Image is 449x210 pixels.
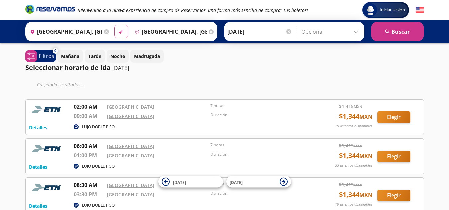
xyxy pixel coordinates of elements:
a: [GEOGRAPHIC_DATA] [107,104,154,110]
span: [DATE] [173,179,186,185]
p: Mañana [61,53,79,60]
button: Madrugada [130,50,164,63]
p: 08:30 AM [74,181,104,189]
button: [DATE] [158,176,223,188]
span: $ 1,344 [339,151,372,161]
p: 29 asientos disponibles [335,123,372,129]
small: MXN [354,143,362,148]
span: [DATE] [230,179,243,185]
a: [GEOGRAPHIC_DATA] [107,113,154,119]
button: Elegir [377,151,410,162]
a: [GEOGRAPHIC_DATA] [107,191,154,198]
button: Mañana [57,50,83,63]
p: Duración [210,151,311,157]
p: Duración [210,190,311,196]
p: 01:00 PM [74,151,104,159]
button: 0Filtros [25,50,56,62]
input: Buscar Destino [132,23,207,40]
span: $ 1,415 [339,181,362,188]
p: 02:00 AM [74,103,104,111]
em: Cargando resultados ... [37,81,84,88]
small: MXN [359,152,372,160]
small: MXN [359,113,372,120]
p: Duración [210,112,311,118]
p: 7 horas [210,103,311,109]
button: Noche [107,50,129,63]
button: Elegir [377,111,410,123]
button: Buscar [371,22,424,41]
span: $ 1,344 [339,190,372,200]
span: $ 1,415 [339,103,362,110]
p: 06:00 AM [74,142,104,150]
p: Filtros [39,52,54,60]
span: $ 1,415 [339,142,362,149]
input: Elegir Fecha [227,23,292,40]
span: Iniciar sesión [377,7,408,13]
p: LUJO DOBLE PISO [82,163,115,169]
input: Buscar Origen [27,23,102,40]
button: English [416,6,424,14]
span: 0 [54,48,56,54]
button: Elegir [377,190,410,201]
button: Tarde [85,50,105,63]
a: [GEOGRAPHIC_DATA] [107,182,154,188]
p: 7 horas [210,142,311,148]
p: 09:00 AM [74,112,104,120]
button: Detalles [29,202,47,209]
p: 03:30 PM [74,190,104,198]
p: 33 asientos disponibles [335,163,372,168]
p: LUJO DOBLE PISO [82,202,115,208]
a: [GEOGRAPHIC_DATA] [107,152,154,159]
small: MXN [354,182,362,187]
small: MXN [354,104,362,109]
em: ¡Bienvenido a la nueva experiencia de compra de Reservamos, una forma más sencilla de comprar tus... [78,7,308,13]
img: RESERVAMOS [29,181,65,194]
input: Opcional [301,23,361,40]
img: RESERVAMOS [29,142,65,155]
a: Brand Logo [25,4,75,16]
img: RESERVAMOS [29,103,65,116]
p: Madrugada [134,53,160,60]
button: Detalles [29,163,47,170]
p: Noche [110,53,125,60]
span: $ 1,344 [339,111,372,121]
button: Detalles [29,124,47,131]
button: [DATE] [226,176,291,188]
p: Tarde [88,53,101,60]
i: Brand Logo [25,4,75,14]
p: [DATE] [112,64,129,72]
p: Seleccionar horario de ida [25,63,111,73]
small: MXN [359,191,372,199]
p: 19 asientos disponibles [335,202,372,207]
p: LUJO DOBLE PISO [82,124,115,130]
a: [GEOGRAPHIC_DATA] [107,143,154,149]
